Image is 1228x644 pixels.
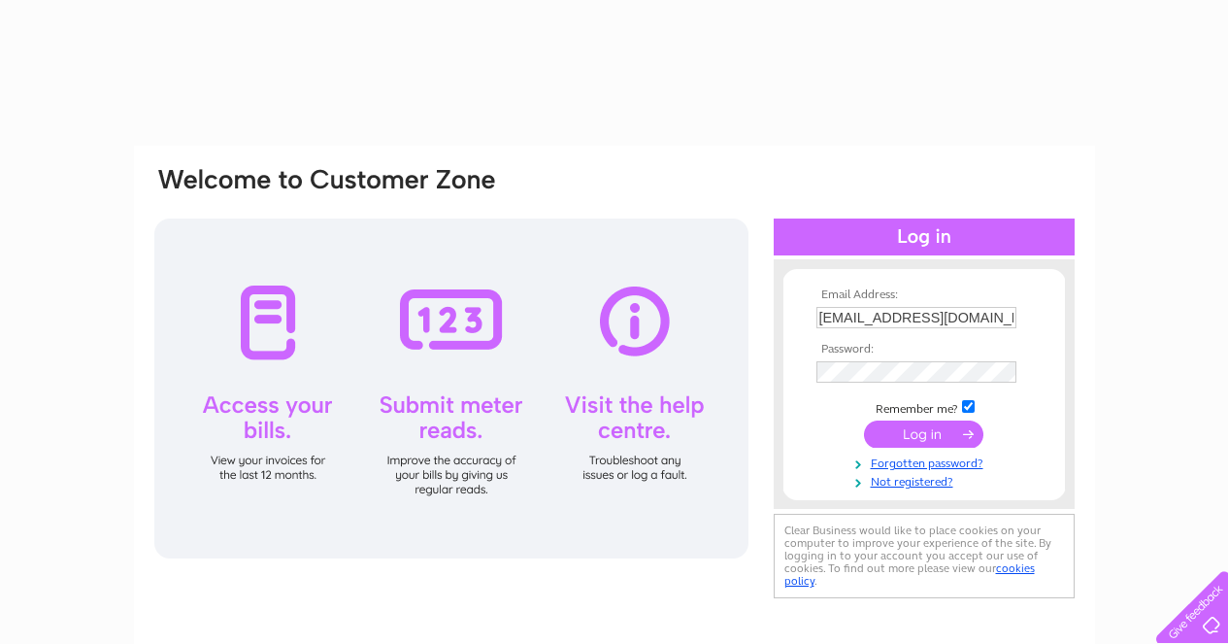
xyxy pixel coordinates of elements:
[864,421,983,448] input: Submit
[812,343,1037,356] th: Password:
[774,514,1075,598] div: Clear Business would like to place cookies on your computer to improve your experience of the sit...
[784,561,1035,588] a: cookies policy
[812,397,1037,417] td: Remember me?
[812,288,1037,302] th: Email Address:
[816,471,1037,490] a: Not registered?
[816,453,1037,471] a: Forgotten password?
